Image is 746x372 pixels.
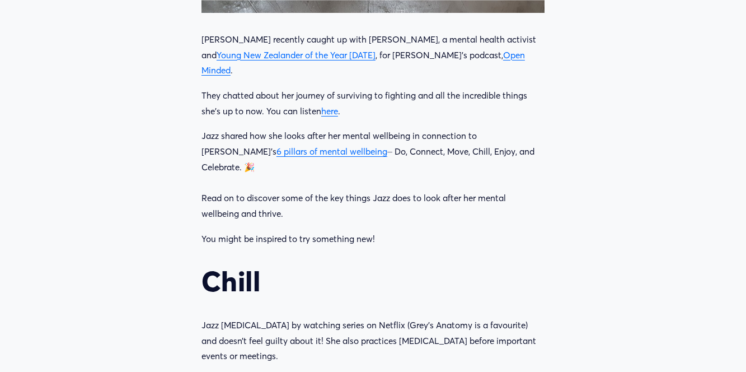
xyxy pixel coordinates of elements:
p: [PERSON_NAME] recently caught up with [PERSON_NAME], a mental health activist and , for [PERSON_N... [201,32,545,78]
a: 6 pillars of mental wellbeing [276,146,387,157]
a: Young New Zealander of the Year [DATE] [217,50,376,61]
p: You might be inspired to try something new! [201,231,545,247]
p: Jazz shared how she looks after her mental wellbeing in connection to [PERSON_NAME]’s ⏤ Do, Conne... [201,128,545,221]
h2: Chill [201,266,545,299]
a: here [321,106,338,117]
p: They chatted about her journey of surviving to fighting and all the incredible things she’s up to... [201,88,545,119]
